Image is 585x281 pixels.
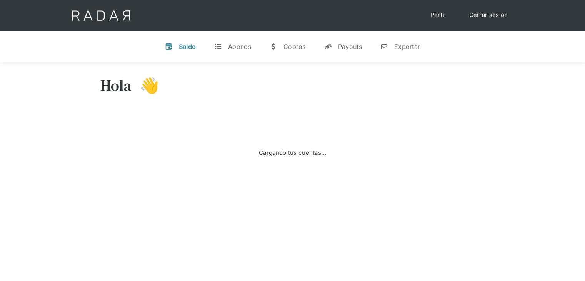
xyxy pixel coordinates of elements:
div: y [324,43,332,50]
div: Saldo [179,43,196,50]
div: w [270,43,277,50]
div: n [380,43,388,50]
div: Exportar [394,43,420,50]
div: Payouts [338,43,362,50]
div: Abonos [228,43,251,50]
h3: Hola [100,76,132,95]
div: v [165,43,173,50]
div: t [214,43,222,50]
div: Cargando tus cuentas... [259,149,326,157]
div: Cobros [283,43,306,50]
a: Perfil [423,8,454,23]
h3: 👋 [132,76,159,95]
a: Cerrar sesión [462,8,516,23]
